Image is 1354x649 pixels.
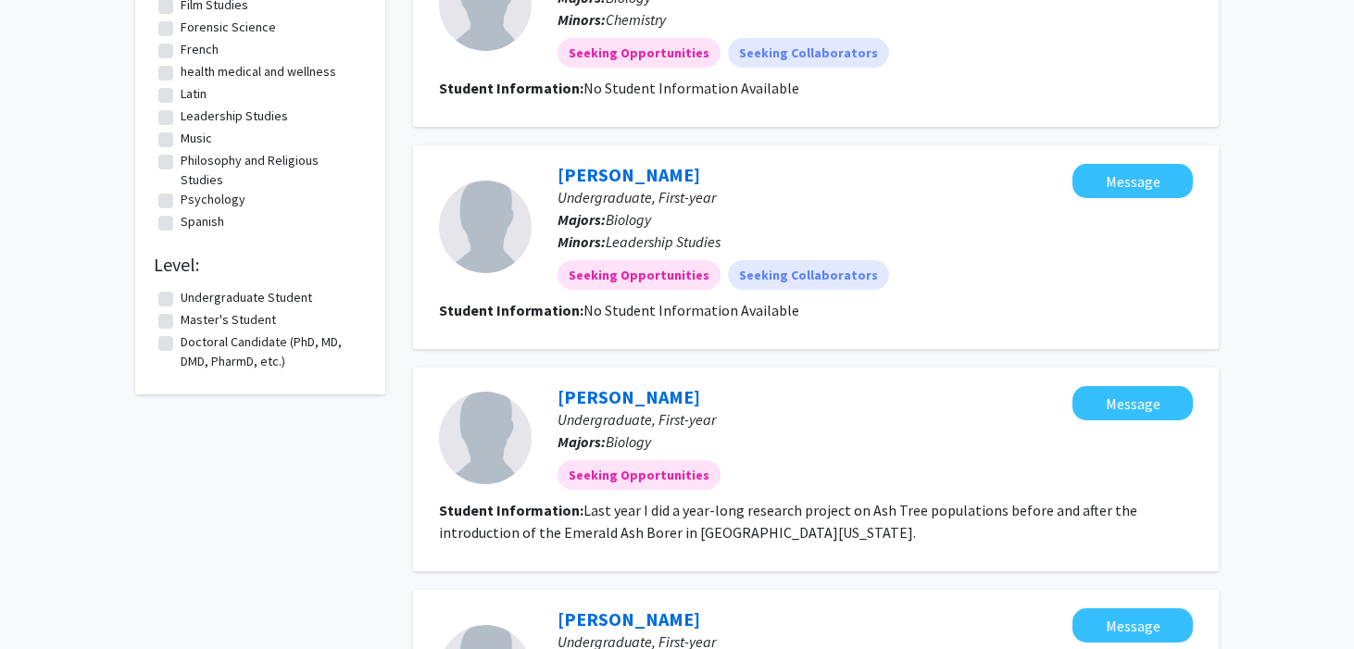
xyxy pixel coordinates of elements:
[606,210,651,229] span: Biology
[181,62,336,81] label: health medical and wellness
[583,79,799,97] span: No Student Information Available
[181,190,245,209] label: Psychology
[558,210,606,229] b: Majors:
[1072,164,1193,198] button: Message Warvan Ahmed
[181,151,362,190] label: Philosophy and Religious Studies
[181,84,207,104] label: Latin
[606,10,666,29] span: Chemistry
[728,260,889,290] mat-chip: Seeking Collaborators
[181,288,312,307] label: Undergraduate Student
[606,432,651,451] span: Biology
[558,432,606,451] b: Majors:
[558,385,700,408] a: [PERSON_NAME]
[558,460,721,490] mat-chip: Seeking Opportunities
[14,566,79,635] iframe: Chat
[1072,608,1193,643] button: Message Alexandra Devers
[154,254,367,276] h2: Level:
[558,232,606,251] b: Minors:
[558,163,700,186] a: [PERSON_NAME]
[439,501,583,519] b: Student Information:
[181,106,288,126] label: Leadership Studies
[439,301,583,319] b: Student Information:
[558,10,606,29] b: Minors:
[728,38,889,68] mat-chip: Seeking Collaborators
[181,18,276,37] label: Forensic Science
[181,212,224,231] label: Spanish
[606,232,721,251] span: Leadership Studies
[439,501,1137,542] fg-read-more: Last year I did a year-long research project on Ash Tree populations before and after the introdu...
[558,607,700,630] a: [PERSON_NAME]
[439,79,583,97] b: Student Information:
[558,38,721,68] mat-chip: Seeking Opportunities
[181,332,362,371] label: Doctoral Candidate (PhD, MD, DMD, PharmD, etc.)
[583,301,799,319] span: No Student Information Available
[558,410,716,429] span: Undergraduate, First-year
[558,188,716,206] span: Undergraduate, First-year
[1072,386,1193,420] button: Message Reid Ridenhour
[181,40,219,59] label: French
[181,310,276,330] label: Master's Student
[558,260,721,290] mat-chip: Seeking Opportunities
[181,129,212,148] label: Music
